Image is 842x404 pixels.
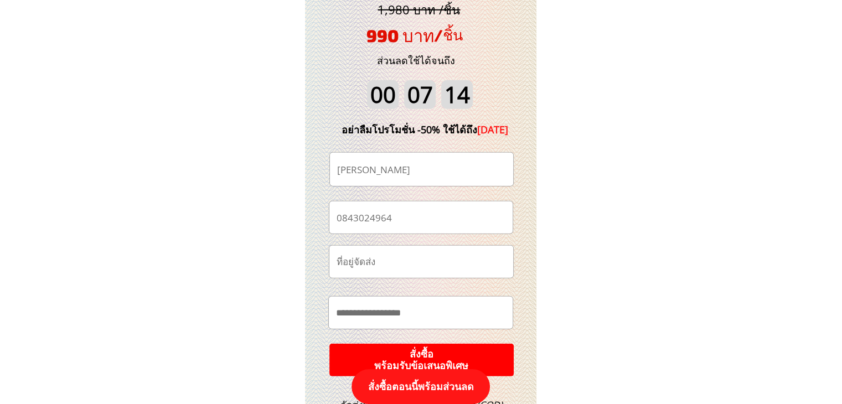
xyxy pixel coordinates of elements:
h3: ส่วนลดใช้ได้จนถึง [362,53,470,69]
span: [DATE] [477,123,508,136]
input: ชื่อ-นามสกุล [334,153,509,186]
span: 1,980 บาท /ชิ้น [378,1,460,18]
span: 990 บาท [366,25,434,45]
span: /ชิ้น [434,25,463,43]
div: อย่าลืมโปรโมชั่น -50% ใช้ได้ถึง [325,122,525,138]
p: สั่งซื้อ พร้อมรับข้อเสนอพิเศษ [327,343,516,377]
input: ที่อยู่จัดส่ง [334,246,509,278]
p: สั่งซื้อตอนนี้พร้อมส่วนลด [352,369,490,404]
input: เบอร์โทรศัพท์ [334,201,508,233]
